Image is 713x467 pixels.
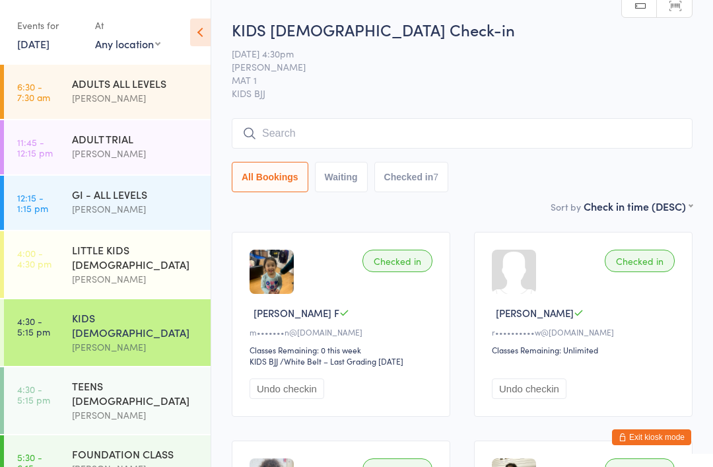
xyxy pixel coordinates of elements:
span: MAT 1 [232,73,672,87]
a: 11:45 -12:15 pmADULT TRIAL[PERSON_NAME] [4,120,211,174]
span: [PERSON_NAME] [232,60,672,73]
h2: KIDS [DEMOGRAPHIC_DATA] Check-in [232,18,693,40]
button: Undo checkin [250,378,324,399]
button: Exit kiosk mode [612,429,691,445]
a: 4:30 -5:15 pmKIDS [DEMOGRAPHIC_DATA][PERSON_NAME] [4,299,211,366]
div: TEENS [DEMOGRAPHIC_DATA] [72,378,199,408]
div: ADULTS ALL LEVELS [72,76,199,90]
div: Classes Remaining: Unlimited [492,344,679,355]
a: 6:30 -7:30 amADULTS ALL LEVELS[PERSON_NAME] [4,65,211,119]
div: LITTLE KIDS [DEMOGRAPHIC_DATA] [72,242,199,271]
div: 7 [433,172,438,182]
a: 4:30 -5:15 pmTEENS [DEMOGRAPHIC_DATA][PERSON_NAME] [4,367,211,434]
div: Any location [95,36,160,51]
div: m•••••••n@[DOMAIN_NAME] [250,326,436,338]
div: Classes Remaining: 0 this week [250,344,436,355]
span: [PERSON_NAME] [496,306,574,320]
div: KIDS BJJ [250,355,278,367]
time: 12:15 - 1:15 pm [17,192,48,213]
div: ADULT TRIAL [72,131,199,146]
button: Waiting [315,162,368,192]
a: 12:15 -1:15 pmGI - ALL LEVELS[PERSON_NAME] [4,176,211,230]
time: 4:30 - 5:15 pm [17,316,50,337]
a: [DATE] [17,36,50,51]
span: [PERSON_NAME] F [254,306,339,320]
time: 4:00 - 4:30 pm [17,248,51,269]
span: / White Belt – Last Grading [DATE] [280,355,403,367]
div: [PERSON_NAME] [72,340,199,355]
div: [PERSON_NAME] [72,271,199,287]
div: KIDS [DEMOGRAPHIC_DATA] [72,310,199,340]
div: [PERSON_NAME] [72,90,199,106]
label: Sort by [551,200,581,213]
div: Events for [17,15,82,36]
div: [PERSON_NAME] [72,408,199,423]
div: Checked in [362,250,432,272]
button: Undo checkin [492,378,566,399]
div: [PERSON_NAME] [72,146,199,161]
time: 11:45 - 12:15 pm [17,137,53,158]
button: Checked in7 [374,162,449,192]
div: FOUNDATION CLASS [72,447,199,461]
div: r••••••••••w@[DOMAIN_NAME] [492,326,679,338]
button: All Bookings [232,162,308,192]
img: image1718179616.png [250,250,294,294]
div: GI - ALL LEVELS [72,187,199,201]
time: 6:30 - 7:30 am [17,81,50,102]
input: Search [232,118,693,149]
time: 4:30 - 5:15 pm [17,384,50,405]
div: Check in time (DESC) [584,199,693,213]
div: [PERSON_NAME] [72,201,199,217]
div: Checked in [605,250,675,272]
a: 4:00 -4:30 pmLITTLE KIDS [DEMOGRAPHIC_DATA][PERSON_NAME] [4,231,211,298]
span: KIDS BJJ [232,87,693,100]
span: [DATE] 4:30pm [232,47,672,60]
div: At [95,15,160,36]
